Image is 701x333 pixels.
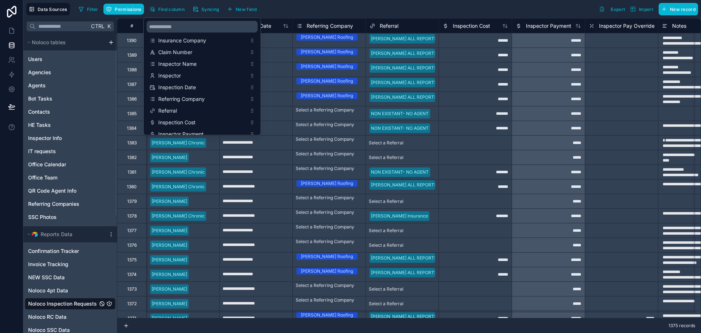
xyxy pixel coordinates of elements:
a: Permissions [103,4,147,15]
span: Invoice Tracking [28,261,68,268]
span: Referring Companies [28,200,79,208]
div: Select a Referring Company [296,151,354,157]
div: [PERSON_NAME] ALL REPORTS- [PERSON_NAME] Roofing [371,255,493,261]
div: [PERSON_NAME] ALL REPORTS- [PERSON_NAME] Roofing [371,65,493,71]
span: Export [611,7,625,12]
div: [PERSON_NAME] Roofing [301,253,353,260]
button: Permissions [103,4,144,15]
div: Select a Referring Company [296,209,354,215]
div: 1372 [127,301,137,307]
div: [PERSON_NAME] [152,300,187,307]
div: 1378 [127,213,137,219]
div: Referring Companies [25,198,115,210]
span: Noloco RC Data [28,313,67,321]
span: Filter [87,7,98,12]
span: HE Tasks [28,121,51,129]
div: Select a Referral [369,242,403,248]
a: Office Team [28,174,90,181]
span: NEW SSC Data [28,274,65,281]
span: Referring Company [307,22,353,30]
button: Noloco tables [25,37,105,48]
a: Noloco Inspection Requests [28,300,98,307]
div: Select a Referring Company [296,239,354,245]
span: Inspector Payment [158,130,247,138]
a: Confirmation Tracker [28,247,98,255]
div: [PERSON_NAME] [152,271,187,278]
button: Data Sources [26,3,70,15]
div: 1383 [127,140,137,146]
div: Select a Referring Company [296,166,354,171]
div: [PERSON_NAME] Roofing [301,34,353,41]
button: Find column [147,4,187,15]
span: Inspector Name [158,60,247,68]
span: Referral [158,107,247,114]
div: Office Team [25,172,115,183]
div: [PERSON_NAME] ALL REPORTS- [PERSON_NAME] Roofing [371,182,493,188]
div: [PERSON_NAME] ALL REPORTS- [PERSON_NAME] Roofing [371,50,493,57]
div: Contacts [25,106,115,118]
div: Inspector Info [25,132,115,144]
a: SSC Photos [28,213,90,221]
div: [PERSON_NAME] [152,257,187,263]
div: 1377 [127,228,137,234]
div: Confirmation Tracker [25,245,115,257]
div: Noloco RC Data [25,311,115,323]
span: Claim Number [158,49,247,56]
div: [PERSON_NAME] Roofing [301,268,353,275]
span: Confirmation Tracker [28,247,79,255]
div: Select a Referral [369,301,403,307]
div: Select a Referring Company [296,297,354,303]
div: 1382 [127,155,137,160]
span: Inspection Cost [158,119,247,126]
button: Export [596,3,628,15]
a: Agents [28,82,90,89]
span: Inspector Pay Override [599,22,655,30]
span: Import [639,7,653,12]
div: [PERSON_NAME] Chronic [152,169,205,175]
div: 1376 [127,242,137,248]
div: 1373 [127,286,137,292]
div: Invoice Tracking [25,258,115,270]
a: Referring Companies [28,200,90,208]
div: Noloco 4pt Data [25,285,115,296]
div: Office Calendar [25,159,115,170]
span: IT requests [28,148,56,155]
div: 1387 [127,82,137,87]
span: Contacts [28,108,50,116]
div: [PERSON_NAME] [152,315,187,322]
a: Users [28,56,90,63]
div: Select a Referring Company [296,107,354,113]
div: [PERSON_NAME] [152,198,187,205]
a: QR Code Agent Info [28,187,90,194]
a: Bot Tasks [28,95,90,102]
a: Noloco RC Data [28,313,98,321]
span: Inspector Payment [526,22,571,30]
a: Office Calendar [28,161,90,168]
span: Referral [380,22,398,30]
div: # [123,23,141,29]
div: Select a Referral [369,140,403,146]
span: New record [670,7,696,12]
div: [PERSON_NAME] ALL REPORTS- [PERSON_NAME] Roofing [371,79,493,86]
div: [PERSON_NAME] Chronic [152,213,205,219]
div: NON EXISTANT- NO AGENT [371,125,429,132]
span: Noloco 4pt Data [28,287,68,294]
a: Syncing [190,4,224,15]
span: Bot Tasks [28,95,52,102]
span: Office Team [28,174,57,181]
div: [PERSON_NAME] Roofing [301,312,353,318]
div: Select a Referral [369,228,403,234]
div: Select a Referring Company [296,283,354,288]
div: [PERSON_NAME] Roofing [301,180,353,187]
span: Agents [28,82,46,89]
span: Office Calendar [28,161,66,168]
span: Notes [672,22,686,30]
div: 1375 [127,257,137,263]
span: Inspector [158,72,247,79]
a: Agencies [28,69,90,76]
div: [PERSON_NAME] Roofing [301,92,353,99]
div: [PERSON_NAME] Chronic [152,140,205,146]
a: HE Tasks [28,121,90,129]
div: NON EXISTANT- NO AGENT [371,169,429,175]
div: Bot Tasks [25,93,115,105]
